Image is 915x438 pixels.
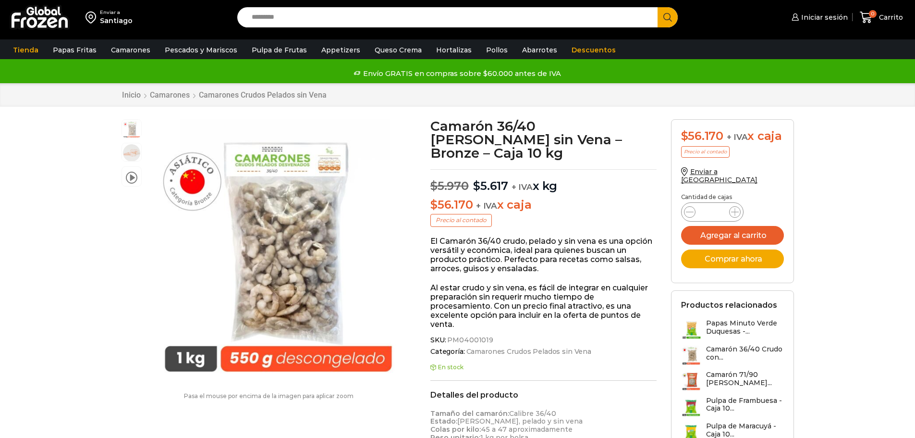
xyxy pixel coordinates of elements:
a: Inicio [122,90,141,100]
a: Appetizers [317,41,365,59]
a: Camarones [106,41,155,59]
a: Pescados y Mariscos [160,41,242,59]
a: Hortalizas [431,41,476,59]
p: x kg [430,169,657,193]
span: Iniciar sesión [799,13,848,22]
span: $ [681,129,688,143]
h2: Detalles del producto [430,390,657,400]
p: El Camarón 36/40 crudo, pelado y sin vena es una opción versátil y económica, ideal para quienes ... [430,237,657,274]
span: + IVA [476,201,497,211]
span: $ [430,198,438,212]
a: Camarón 36/40 Crudo con... [681,345,784,366]
button: Agregar al carrito [681,226,784,245]
img: address-field-icon.svg [85,9,100,25]
h3: Camarón 71/90 [PERSON_NAME]... [706,371,784,387]
p: En stock [430,364,657,371]
a: Tienda [8,41,43,59]
p: Precio al contado [681,146,730,158]
bdi: 5.970 [430,179,469,193]
input: Product quantity [703,205,721,219]
bdi: 56.170 [430,198,473,212]
a: Abarrotes [517,41,562,59]
a: Camarón 71/90 [PERSON_NAME]... [681,371,784,391]
p: Cantidad de cajas [681,194,784,200]
a: Camarones Crudos Pelados sin Vena [198,90,327,100]
span: PM04001019 [446,336,493,344]
span: + IVA [512,182,533,192]
nav: Breadcrumb [122,90,327,100]
span: 36/40 rpd bronze [122,143,141,163]
span: Categoría: [430,348,657,356]
a: Pulpa de Frambuesa - Caja 10... [681,397,784,417]
div: Santiago [100,16,133,25]
h3: Pulpa de Frambuesa - Caja 10... [706,397,784,413]
p: Precio al contado [430,214,492,226]
bdi: 56.170 [681,129,723,143]
strong: Estado: [430,417,457,425]
a: 0 Carrito [857,6,905,29]
h3: Papas Minuto Verde Duquesas -... [706,319,784,336]
button: Comprar ahora [681,250,784,268]
a: Pollos [481,41,512,59]
span: 0 [869,10,877,18]
a: Iniciar sesión [789,8,848,27]
h2: Productos relacionados [681,300,777,310]
a: Camarones [149,90,190,100]
a: Descuentos [567,41,621,59]
a: Pulpa de Frutas [247,41,312,59]
div: Enviar a [100,9,133,16]
div: x caja [681,129,784,143]
span: $ [473,179,480,193]
h1: Camarón 36/40 [PERSON_NAME] sin Vena – Bronze – Caja 10 kg [430,119,657,160]
span: Camaron 36/40 RPD Bronze [122,120,141,139]
strong: Tamaño del camarón: [430,409,509,418]
span: $ [430,179,438,193]
span: Carrito [877,13,903,22]
h3: Camarón 36/40 Crudo con... [706,345,784,362]
button: Search button [658,7,678,27]
a: Papas Minuto Verde Duquesas -... [681,319,784,340]
strong: Colas por kilo: [430,425,481,434]
p: Pasa el mouse por encima de la imagen para aplicar zoom [122,393,416,400]
bdi: 5.617 [473,179,508,193]
span: SKU: [430,336,657,344]
a: Camarones Crudos Pelados sin Vena [465,348,591,356]
a: Queso Crema [370,41,427,59]
span: + IVA [727,132,748,142]
p: Al estar crudo y sin vena, es fácil de integrar en cualquier preparación sin requerir mucho tiemp... [430,283,657,329]
a: Papas Fritas [48,41,101,59]
p: x caja [430,198,657,212]
a: Enviar a [GEOGRAPHIC_DATA] [681,167,758,184]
